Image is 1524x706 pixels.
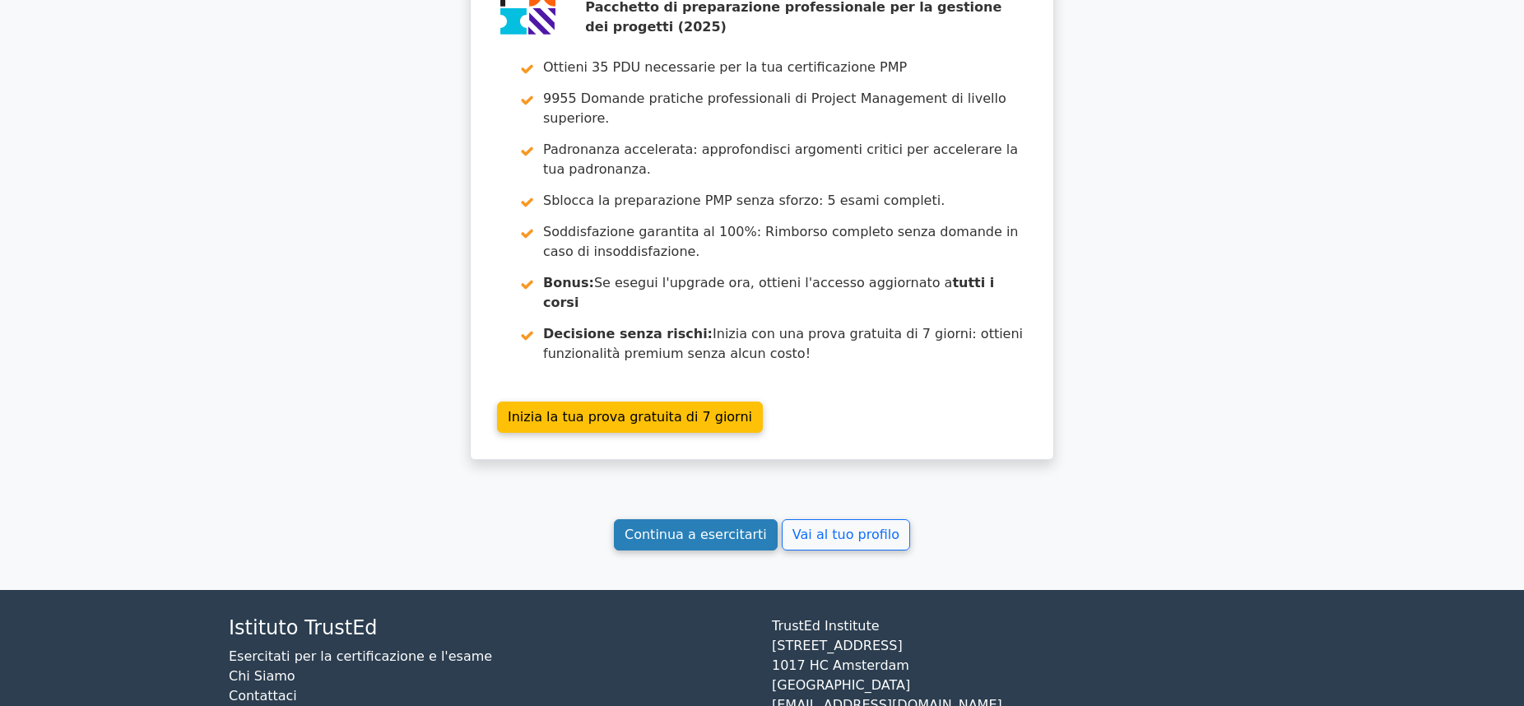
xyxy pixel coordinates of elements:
[229,648,492,664] a: Esercitati per la certificazione e l'esame
[229,688,297,704] a: Contattaci
[229,616,752,640] h4: Istituto TrustEd
[782,519,910,550] a: Vai al tuo profilo
[614,519,778,550] a: Continua a esercitarti
[229,668,295,684] a: Chi Siamo
[497,402,763,433] a: Inizia la tua prova gratuita di 7 giorni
